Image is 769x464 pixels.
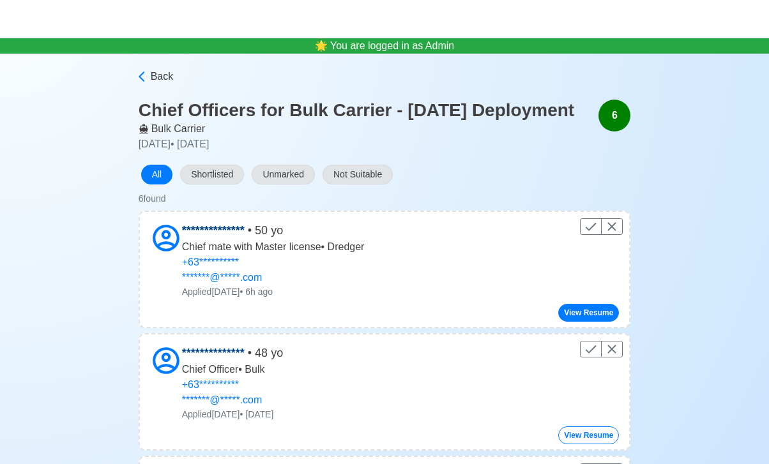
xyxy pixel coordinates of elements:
p: Chief Officer • Bulk [182,362,283,377]
div: 6 [598,100,630,131]
span: Back [151,69,174,84]
p: • 48 yo [182,345,283,362]
button: Unmarked [252,165,315,184]
div: Control [580,341,623,357]
p: [DATE] • [DATE] [139,137,574,152]
button: All [141,165,173,184]
div: Control [580,218,623,235]
a: Back [135,69,631,84]
p: Applied [DATE] • 6h ago [182,285,365,299]
span: bell [312,36,331,56]
button: Shortlisted [180,165,244,184]
p: Applied [DATE] • [DATE] [182,408,283,421]
button: Not Suitable [323,165,393,184]
button: Magsaysay [10,1,11,38]
p: Chief mate with Master license • Dredger [182,239,365,255]
p: Bulk Carrier [139,121,574,137]
div: 6 found [139,192,166,206]
p: • 50 yo [182,222,365,239]
button: View Resume [558,426,619,444]
h3: Chief Officers for Bulk Carrier - [DATE] Deployment [139,100,574,121]
button: View Resume [558,304,619,322]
